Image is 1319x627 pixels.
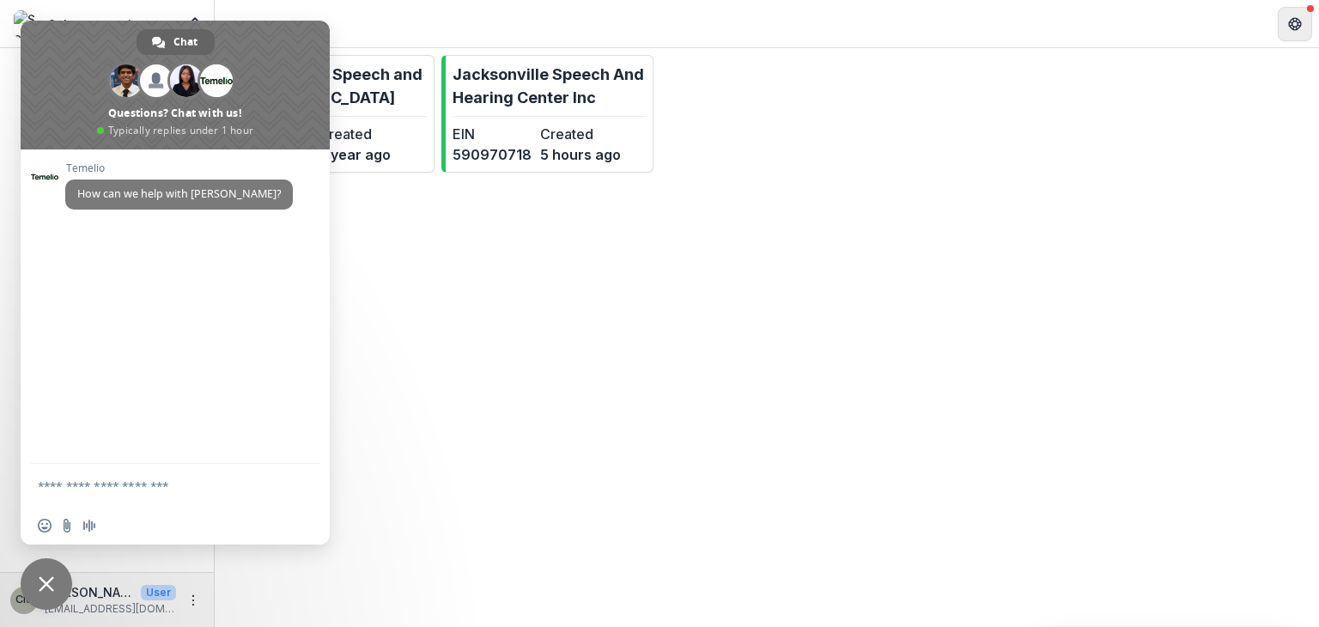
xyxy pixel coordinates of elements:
[38,478,275,494] textarea: Compose your message...
[173,29,198,55] span: Chat
[137,29,215,55] div: Chat
[540,124,621,144] dt: Created
[38,519,52,533] span: Insert an emoji
[141,585,176,600] p: User
[48,15,143,33] p: Select an entity
[60,519,74,533] span: Send a file
[82,519,96,533] span: Audio message
[21,558,72,610] div: Close chat
[183,590,204,611] button: More
[15,594,33,606] div: Chandra Manning
[441,55,654,173] a: Jacksonville Speech And Hearing Center IncEIN590970718Created5 hours ago
[319,124,398,144] dt: Created
[453,144,533,165] dd: 590970718
[45,601,176,617] p: [EMAIL_ADDRESS][DOMAIN_NAME]
[453,63,647,109] p: Jacksonville Speech And Hearing Center Inc
[319,144,398,165] dd: a year ago
[45,583,134,601] p: [PERSON_NAME]
[1278,7,1312,41] button: Get Help
[14,10,41,38] img: Select an entity
[540,144,621,165] dd: 5 hours ago
[77,186,281,201] span: How can we help with [PERSON_NAME]?
[65,162,293,174] span: Temelio
[453,124,533,144] dt: EIN
[183,7,207,41] button: Open entity switcher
